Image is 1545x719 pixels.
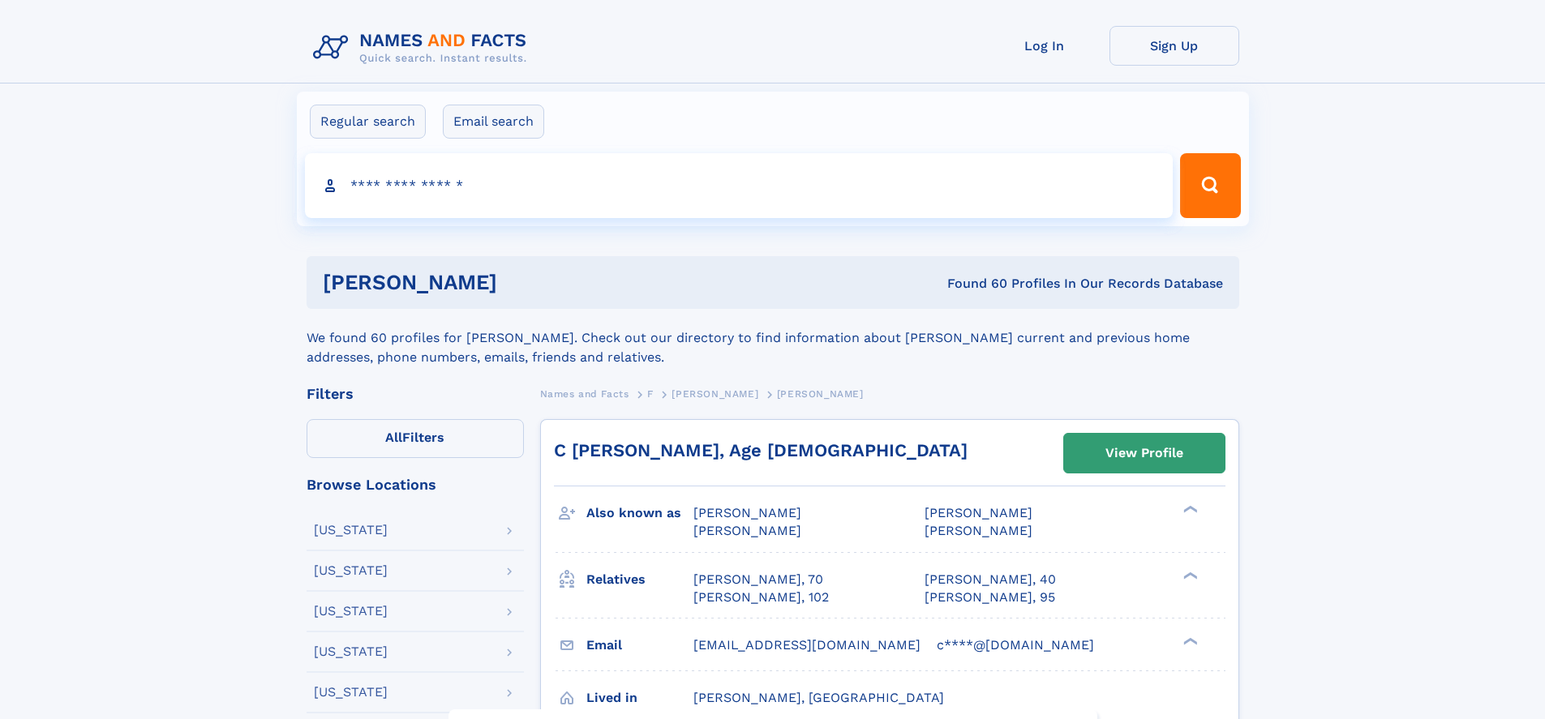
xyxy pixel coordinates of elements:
[385,430,402,445] span: All
[1064,434,1225,473] a: View Profile
[586,684,693,712] h3: Lived in
[693,690,944,705] span: [PERSON_NAME], [GEOGRAPHIC_DATA]
[540,383,629,404] a: Names and Facts
[1179,570,1199,580] div: ❯
[647,388,654,400] span: F
[693,505,801,520] span: [PERSON_NAME]
[314,686,388,699] div: [US_STATE]
[777,388,864,400] span: [PERSON_NAME]
[925,588,1055,606] a: [PERSON_NAME], 95
[1179,636,1199,646] div: ❯
[672,388,758,400] span: [PERSON_NAME]
[314,645,388,658] div: [US_STATE]
[722,275,1223,293] div: Found 60 Profiles In Our Records Database
[310,105,426,139] label: Regular search
[586,631,693,659] h3: Email
[314,605,388,618] div: [US_STATE]
[554,440,968,460] a: C [PERSON_NAME], Age [DEMOGRAPHIC_DATA]
[693,571,823,588] a: [PERSON_NAME], 70
[1179,504,1199,515] div: ❯
[672,383,758,404] a: [PERSON_NAME]
[443,105,544,139] label: Email search
[1180,153,1240,218] button: Search Button
[980,26,1109,66] a: Log In
[693,523,801,538] span: [PERSON_NAME]
[586,566,693,593] h3: Relatives
[925,505,1032,520] span: [PERSON_NAME]
[307,419,524,458] label: Filters
[647,383,654,404] a: F
[314,564,388,577] div: [US_STATE]
[693,637,921,653] span: [EMAIL_ADDRESS][DOMAIN_NAME]
[1105,434,1183,472] div: View Profile
[305,153,1174,218] input: search input
[586,499,693,527] h3: Also known as
[307,309,1239,367] div: We found 60 profiles for [PERSON_NAME]. Check out our directory to find information about [PERSON...
[307,387,524,401] div: Filters
[693,588,829,606] a: [PERSON_NAME], 102
[925,571,1056,588] a: [PERSON_NAME], 40
[925,523,1032,538] span: [PERSON_NAME]
[307,26,540,70] img: Logo Names and Facts
[1109,26,1239,66] a: Sign Up
[314,524,388,537] div: [US_STATE]
[323,272,723,293] h1: [PERSON_NAME]
[307,477,524,492] div: Browse Locations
